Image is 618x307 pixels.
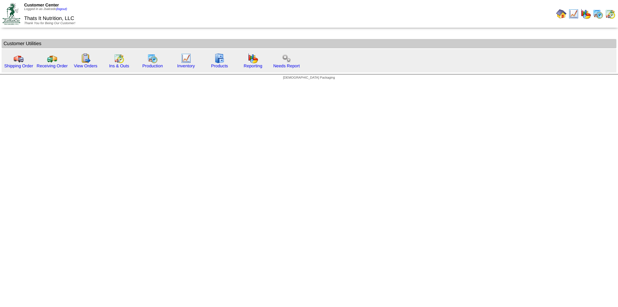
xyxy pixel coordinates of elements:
[593,9,603,19] img: calendarprod.gif
[281,53,292,63] img: workflow.png
[273,63,300,68] a: Needs Report
[147,53,158,63] img: calendarprod.gif
[581,9,591,19] img: graph.gif
[214,53,225,63] img: cabinet.gif
[248,53,258,63] img: graph.gif
[56,7,67,11] a: (logout)
[556,9,566,19] img: home.gif
[74,63,97,68] a: View Orders
[109,63,129,68] a: Ins & Outs
[181,53,191,63] img: line_graph.gif
[568,9,579,19] img: line_graph.gif
[24,16,74,21] span: Thats It Nutrition, LLC
[4,63,33,68] a: Shipping Order
[244,63,262,68] a: Reporting
[80,53,91,63] img: workorder.gif
[605,9,615,19] img: calendarinout.gif
[142,63,163,68] a: Production
[114,53,124,63] img: calendarinout.gif
[177,63,195,68] a: Inventory
[24,7,67,11] span: Logged in as Jsalcedo
[24,22,75,25] span: Thank You for Being Our Customer!
[24,3,59,7] span: Customer Center
[2,39,616,48] td: Customer Utilities
[37,63,68,68] a: Receiving Order
[211,63,228,68] a: Products
[283,76,335,80] span: [DEMOGRAPHIC_DATA] Packaging
[3,3,20,24] img: ZoRoCo_Logo(Green%26Foil)%20jpg.webp
[14,53,24,63] img: truck.gif
[47,53,57,63] img: truck2.gif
